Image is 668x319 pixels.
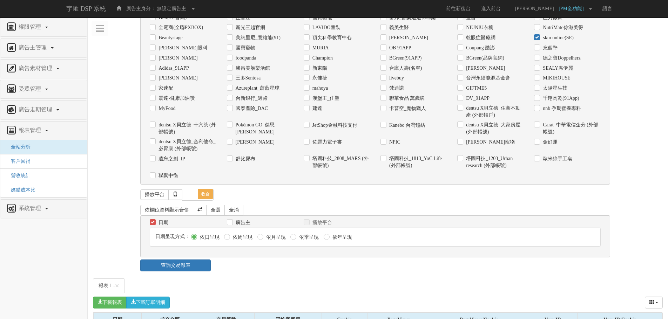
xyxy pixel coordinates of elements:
[541,85,567,92] label: 太陽星生技
[464,55,504,62] label: BGreen(品牌官網)
[234,139,275,146] label: [PERSON_NAME]
[224,205,243,215] a: 全消
[541,122,600,136] label: Carat_中華電信企分 (外部帳號)
[387,34,428,41] label: [PERSON_NAME]
[231,234,252,241] label: 依周呈現
[206,205,225,215] a: 全選
[464,75,510,82] label: 台灣永續能源基金會
[17,205,45,211] span: 系統管理
[234,34,281,41] label: 美納里尼_意維能(91)
[6,22,82,33] a: 權限管理
[311,85,328,92] label: mahoya
[6,125,82,136] a: 報表管理
[6,203,82,214] a: 系統管理
[157,138,216,152] label: dentsu X貝立德_合利他命_必胃康 (外部帳號)
[464,155,524,169] label: 塔圖科技_1203_Urban research (外部帳號)
[311,24,340,31] label: LAVIDO童裝
[157,55,197,62] label: [PERSON_NAME]
[17,24,45,30] span: 權限管理
[311,65,327,72] label: 新東陽
[387,65,422,72] label: 合庫人壽(名單)
[157,219,168,226] label: 日期
[157,155,185,162] label: 遺忘之劍_IP
[6,104,82,116] a: 廣告走期管理
[387,122,425,129] label: Kanebo 台灣鐘紡
[541,139,558,146] label: 金好運
[311,44,329,51] label: MURIA
[541,34,574,41] label: skm online(SE)
[157,172,178,179] label: 聯聚中衡
[234,75,261,82] label: 三多Sentosa
[311,219,332,226] label: 播放平台
[17,86,45,92] span: 受眾管理
[198,234,220,241] label: 依日呈現
[541,155,572,162] label: 歐米綠手工皂
[157,85,173,92] label: 家速配
[387,139,400,146] label: NPIC
[157,24,203,31] label: 全電商(全聯PXBOX)
[541,55,580,62] label: 德之寶Doppelherz
[387,155,447,169] label: 塔圖科技_1813_YoC Life (外部帳號)
[464,139,515,146] label: [PERSON_NAME]寵物
[541,75,571,82] label: MIKIHOUSE
[6,187,35,193] a: 媒體成本比
[311,55,333,62] label: Champion
[645,297,663,308] div: Columns
[140,259,211,271] a: 查詢交易報表
[157,65,189,72] label: Adidas_91APP
[234,44,255,51] label: 國寶寵物
[464,105,524,119] label: dentsu X貝立德_住商不動產 (外部帳戶)
[234,122,293,136] label: Pokémon GO_傑思[PERSON_NAME]
[198,189,213,199] span: 收合
[541,95,579,102] label: 千翔肉乾(91App)
[234,105,268,112] label: 國泰產險_DAC
[331,234,352,241] label: 依年呈現
[559,6,587,11] span: [PM全功能]
[387,105,426,112] label: 卡普空_魔物獵人
[464,85,487,92] label: GIFTME5
[115,282,119,290] span: ×
[157,105,175,112] label: MyFood
[311,139,342,146] label: 佐羅力電子書
[311,122,357,129] label: JetShop金融科技支付
[157,75,197,82] label: [PERSON_NAME]
[6,159,31,164] span: 客戶回補
[6,173,31,178] span: 營收統計
[126,297,170,308] button: 下載訂單明細
[311,105,322,112] label: 建達
[234,24,265,31] label: 新光三越官網
[17,65,56,71] span: 廣告素材管理
[234,219,250,226] label: 廣告主
[115,282,119,290] button: Close
[464,122,524,136] label: dentsu X貝立德_大家房屋 (外部帳號)
[6,84,82,95] a: 受眾管理
[464,24,493,31] label: NIUNIU衣櫥
[511,6,557,11] span: [PERSON_NAME]
[6,42,82,54] a: 廣告主管理
[6,63,82,74] a: 廣告素材管理
[157,44,207,51] label: [PERSON_NAME]眼科
[464,65,505,72] label: [PERSON_NAME]
[541,65,573,72] label: SEALY席伊麗
[264,234,286,241] label: 依月呈現
[93,297,127,308] button: 下載報表
[6,144,31,150] span: 全站分析
[541,24,583,31] label: NutriMate你滋美得
[387,85,404,92] label: 梵迪諾
[234,95,268,102] label: 台新銀行_邁肯
[234,55,256,62] label: foodpanda
[311,155,370,169] label: 塔圖科技_2808_MARS (外部帳號)
[311,95,339,102] label: 漢堡王_佳聖
[17,106,56,112] span: 廣告走期管理
[126,6,156,11] span: 廣告主身分：
[157,6,186,11] span: 無設定廣告主
[17,44,50,50] span: 廣告主管理
[155,234,190,239] span: 日期呈現方式：
[297,234,319,241] label: 依季呈現
[234,85,279,92] label: Azureplant_蔚藍星球
[387,44,411,51] label: OB 91APP
[387,24,409,31] label: 義美生醫
[541,44,558,51] label: 充個墊
[645,297,663,308] button: columns
[387,55,422,62] label: BGreen(91APP)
